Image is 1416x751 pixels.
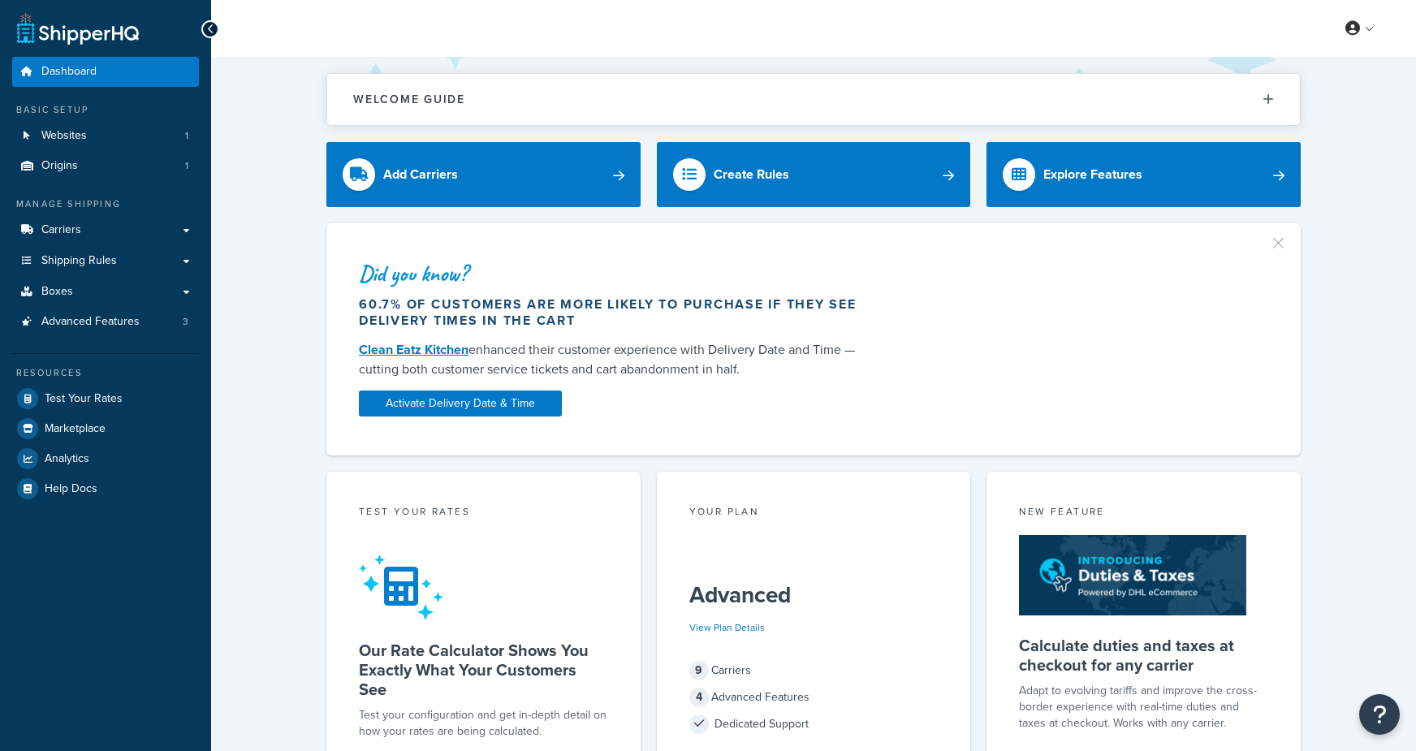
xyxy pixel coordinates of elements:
span: Boxes [41,285,73,299]
span: 4 [689,688,709,707]
li: Websites [12,121,199,151]
span: Origins [41,159,78,173]
span: Advanced Features [41,315,140,329]
div: Carriers [689,659,939,682]
button: Welcome Guide [327,74,1300,125]
a: Carriers [12,215,199,245]
div: Create Rules [714,163,789,186]
a: Explore Features [986,142,1301,207]
span: Marketplace [45,422,106,436]
span: 1 [185,129,188,143]
div: Manage Shipping [12,197,199,211]
a: Analytics [12,444,199,473]
span: Websites [41,129,87,143]
a: View Plan Details [689,620,765,635]
h2: Welcome Guide [353,93,465,106]
div: Explore Features [1043,163,1142,186]
div: Resources [12,366,199,380]
span: 3 [183,315,188,329]
a: Marketplace [12,414,199,443]
div: Your Plan [689,504,939,523]
div: Did you know? [359,262,872,285]
a: Clean Eatz Kitchen [359,340,468,359]
span: 1 [185,159,188,173]
a: Dashboard [12,57,199,87]
li: Advanced Features [12,307,199,337]
h5: Our Rate Calculator Shows You Exactly What Your Customers See [359,641,608,699]
span: Analytics [45,452,89,466]
a: Activate Delivery Date & Time [359,391,562,417]
a: Shipping Rules [12,246,199,276]
a: Advanced Features3 [12,307,199,337]
span: Help Docs [45,482,97,496]
span: Carriers [41,223,81,237]
div: Basic Setup [12,103,199,117]
a: Test Your Rates [12,384,199,413]
a: Websites1 [12,121,199,151]
h5: Calculate duties and taxes at checkout for any carrier [1019,636,1268,675]
h5: Advanced [689,582,939,608]
a: Boxes [12,277,199,307]
div: enhanced their customer experience with Delivery Date and Time — cutting both customer service ti... [359,340,872,379]
span: Shipping Rules [41,254,117,268]
div: 60.7% of customers are more likely to purchase if they see delivery times in the cart [359,296,872,329]
span: 9 [689,661,709,680]
span: Dashboard [41,65,97,79]
span: Test Your Rates [45,392,123,406]
div: Add Carriers [383,163,458,186]
div: Advanced Features [689,686,939,709]
div: Test your rates [359,504,608,523]
li: Origins [12,151,199,181]
a: Help Docs [12,474,199,503]
div: Test your configuration and get in-depth detail on how your rates are being calculated. [359,707,608,740]
a: Origins1 [12,151,199,181]
a: Create Rules [657,142,971,207]
div: New Feature [1019,504,1268,523]
div: Dedicated Support [689,713,939,736]
p: Adapt to evolving tariffs and improve the cross-border experience with real-time duties and taxes... [1019,683,1268,732]
a: Add Carriers [326,142,641,207]
button: Open Resource Center [1359,694,1400,735]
